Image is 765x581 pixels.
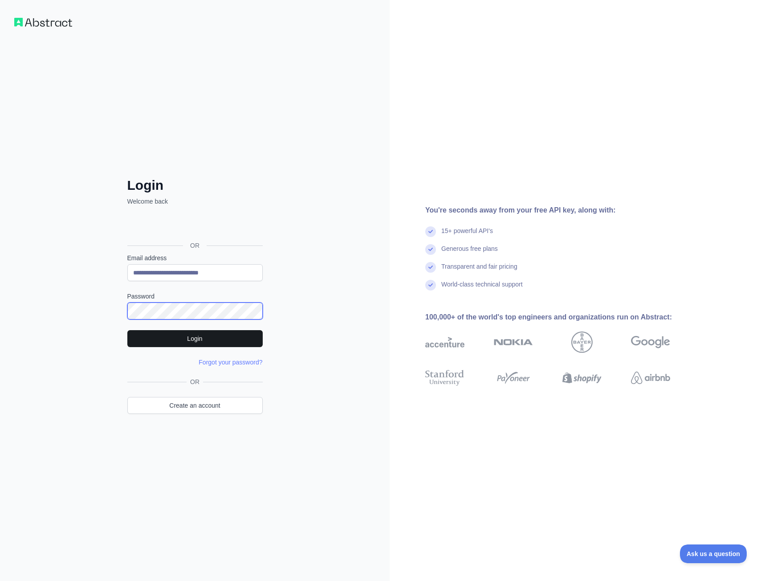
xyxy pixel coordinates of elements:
h2: Login [127,177,263,193]
div: 100,000+ of the world's top engineers and organizations run on Abstract: [425,312,699,323]
iframe: Sign in with Google Button [123,216,265,235]
div: Transparent and fair pricing [441,262,517,280]
img: nokia [494,331,533,353]
label: Email address [127,254,263,262]
img: check mark [425,244,436,255]
img: accenture [425,331,464,353]
a: Forgot your password? [199,359,262,366]
img: bayer [571,331,593,353]
div: 15+ powerful API's [441,226,493,244]
img: check mark [425,262,436,273]
p: Welcome back [127,197,263,206]
iframe: Toggle Customer Support [680,544,747,563]
img: check mark [425,280,436,290]
span: OR [187,377,203,386]
img: stanford university [425,368,464,388]
img: Workflow [14,18,72,27]
label: Password [127,292,263,301]
div: World-class technical support [441,280,523,298]
a: Create an account [127,397,263,414]
img: payoneer [494,368,533,388]
img: shopify [562,368,602,388]
div: You're seconds away from your free API key, along with: [425,205,699,216]
button: Login [127,330,263,347]
img: check mark [425,226,436,237]
div: Generous free plans [441,244,498,262]
img: google [631,331,670,353]
img: airbnb [631,368,670,388]
span: OR [183,241,207,250]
